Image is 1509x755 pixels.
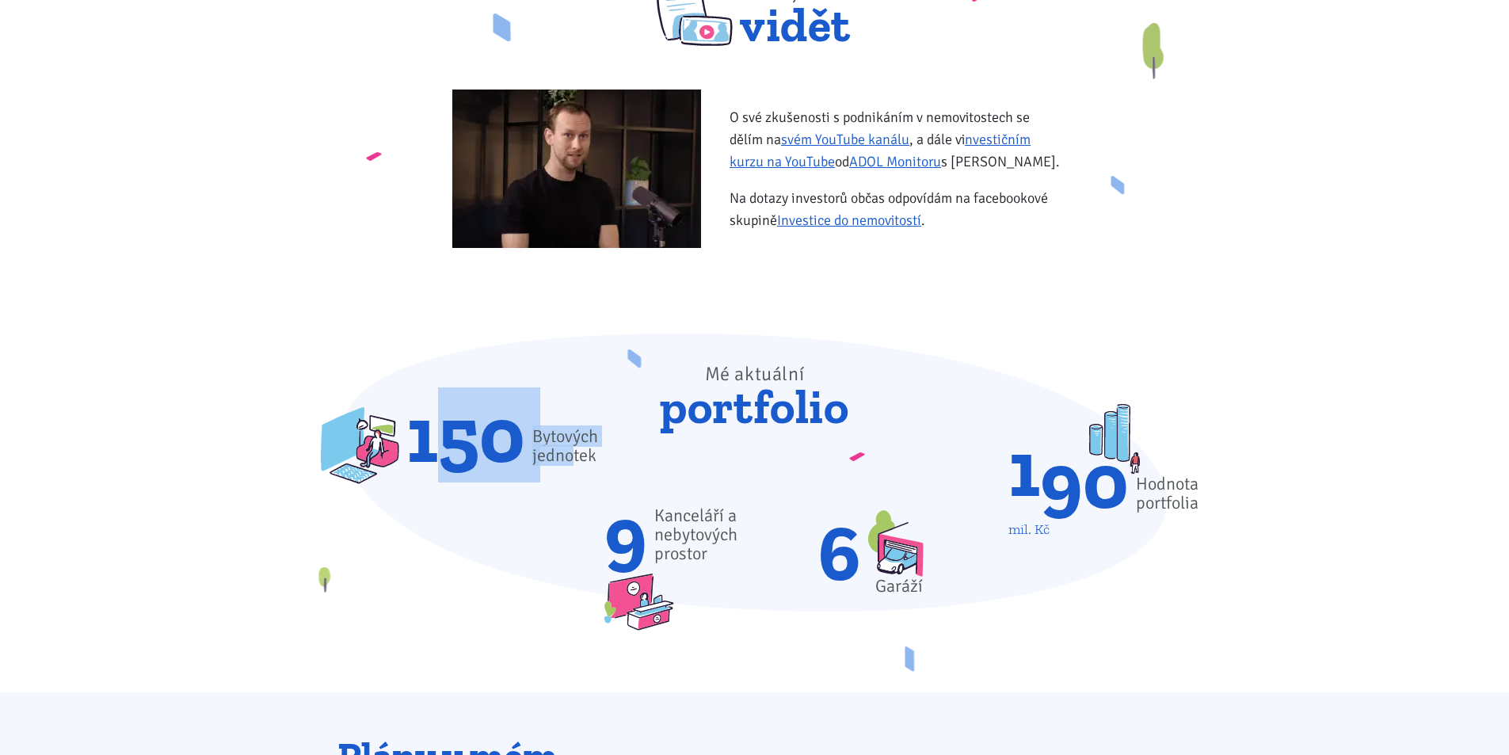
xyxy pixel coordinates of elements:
[777,212,921,229] a: Investice do nemovitostí
[730,106,1065,173] p: O své zkušenosti s podnikáním v nemovitostech se dělím na , a dále v od s [PERSON_NAME].
[406,403,525,467] span: 150
[818,521,861,585] span: 6
[1040,449,1129,513] div: 90
[604,503,647,566] span: 9
[868,577,924,596] div: Garáží
[1008,437,1040,501] div: 1
[654,506,739,563] span: Kanceláří a nebytových prostor
[849,153,941,170] a: ADOL Monitoru
[705,362,805,386] span: Mé aktuální
[730,187,1065,231] p: Na dotazy investorů občas odpovídám na facebookové skupině .
[660,342,848,428] span: portfolio
[781,131,909,148] a: svém YouTube kanálu
[532,427,598,465] span: Bytových jednotek
[1008,524,1056,535] div: mil. Kč
[1136,475,1198,513] div: Hodnota portfolia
